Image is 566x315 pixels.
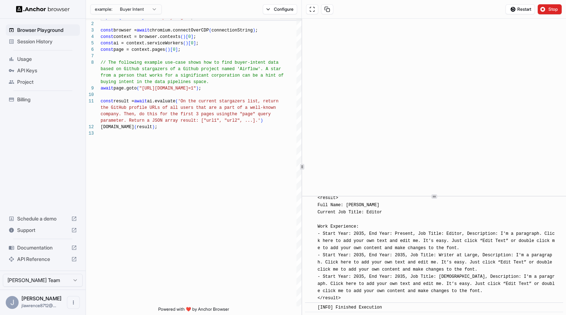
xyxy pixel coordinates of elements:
div: Session History [6,36,80,47]
span: ( [180,34,183,39]
span: connectionString [212,28,253,33]
span: API Keys [17,67,77,74]
div: 3 [86,27,94,34]
div: 4 [86,34,94,40]
span: Project [17,78,77,86]
button: Open menu [67,296,80,309]
span: Session History [17,38,77,45]
div: Project [6,76,80,88]
span: ) [183,34,185,39]
span: ( [209,28,211,33]
span: const [101,28,113,33]
span: ; [193,34,196,39]
span: Browser Playground [17,26,77,34]
span: parameter. Return a JSON array result: ["url1", "u [101,118,229,123]
span: tion can be a hint of [229,73,284,78]
span: await [137,28,150,33]
span: ​ [309,304,312,311]
span: page = context.pages [113,47,165,52]
span: ( [175,99,178,104]
span: API Reference [17,256,68,263]
span: ed 'Airflow'. A star [229,67,281,72]
span: result [137,125,152,130]
div: 12 [86,124,94,130]
span: buying intent in the data pipelines space. [101,79,209,84]
span: the GitHub profile URLs of all users that are a pa [101,105,229,110]
div: 11 [86,98,94,105]
span: ; [199,86,201,91]
span: browser = [113,28,137,33]
span: Jeff Lawrence [21,295,62,301]
div: Usage [6,53,80,65]
span: ; [196,41,198,46]
span: based on Github stargazers of a Github project nam [101,67,229,72]
div: Browser Playground [6,24,80,36]
span: [ [186,34,188,39]
span: chromium.connectOverCDP [150,28,209,33]
span: Schedule a demo [17,215,68,222]
span: jlawrence8712@gmail.com [21,303,56,308]
span: ( [165,47,168,52]
div: 13 [86,130,94,137]
span: ) [186,41,188,46]
span: ( [183,41,185,46]
div: 10 [86,92,94,98]
span: ) [253,28,255,33]
button: Copy session ID [321,4,333,14]
span: ) [260,118,263,123]
span: from a person that works for a significant corpora [101,73,229,78]
span: Powered with ❤️ by Anchor Browser [158,306,229,315]
span: context = browser.contexts [113,34,180,39]
span: ; [255,28,258,33]
img: Anchor Logo [16,6,70,13]
div: Schedule a demo [6,213,80,224]
span: const [101,41,113,46]
div: 8 [86,59,94,66]
div: Billing [6,94,80,105]
span: Stop [548,6,558,12]
span: example: [95,6,112,12]
span: rt of a well-known [229,105,276,110]
span: Documentation [17,244,68,251]
span: ( [134,125,137,130]
span: 0 [173,47,175,52]
span: 0 [188,34,191,39]
div: 2 [86,21,94,27]
button: Restart [505,4,535,14]
span: ] [193,41,196,46]
span: ; [155,125,157,130]
span: const [101,34,113,39]
div: API Reference [6,253,80,265]
span: ) [196,86,198,91]
button: Stop [538,4,562,14]
span: ; [178,47,180,52]
span: ) [152,125,155,130]
span: await [134,99,147,104]
span: 0 [191,41,193,46]
span: // The following example use-case shows how to fin [101,60,229,65]
span: =1" [188,86,196,91]
span: Support [17,227,68,234]
span: company. Then, do this for the first 3 pages using [101,112,229,117]
span: ai.evaluate [147,99,175,104]
span: ] [175,47,178,52]
span: Restart [517,6,531,12]
span: [INFO] Finished Execution [318,305,382,310]
span: rl2", ...].' [229,118,260,123]
span: await [101,86,113,91]
span: result = [113,99,134,104]
span: page.goto [113,86,137,91]
span: 'On the current stargazers list, return [178,99,279,104]
div: Documentation [6,242,80,253]
span: d buyer-intent data [229,60,279,65]
span: Billing [17,96,77,103]
span: Usage [17,55,77,63]
div: 5 [86,40,94,47]
div: J [6,296,19,309]
span: the "page" query [229,112,271,117]
span: ) [168,47,170,52]
span: ] [191,34,193,39]
div: 6 [86,47,94,53]
span: [ [188,41,191,46]
span: const [101,99,113,104]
